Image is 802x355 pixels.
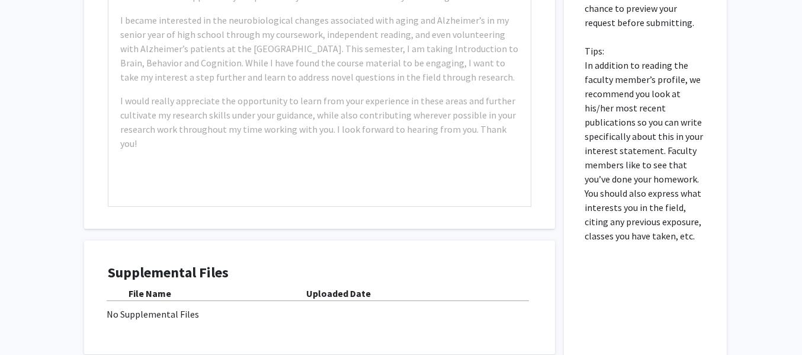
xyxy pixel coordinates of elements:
[107,307,532,321] div: No Supplemental Files
[9,302,50,346] iframe: Chat
[108,264,531,282] h4: Supplemental Files
[120,94,519,151] p: I would really appreciate the opportunity to learn from your experience in these areas and furthe...
[120,13,519,84] p: I became interested in the neurobiological changes associated with aging and Alzheimer’s in my se...
[306,287,371,299] b: Uploaded Date
[129,287,171,299] b: File Name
